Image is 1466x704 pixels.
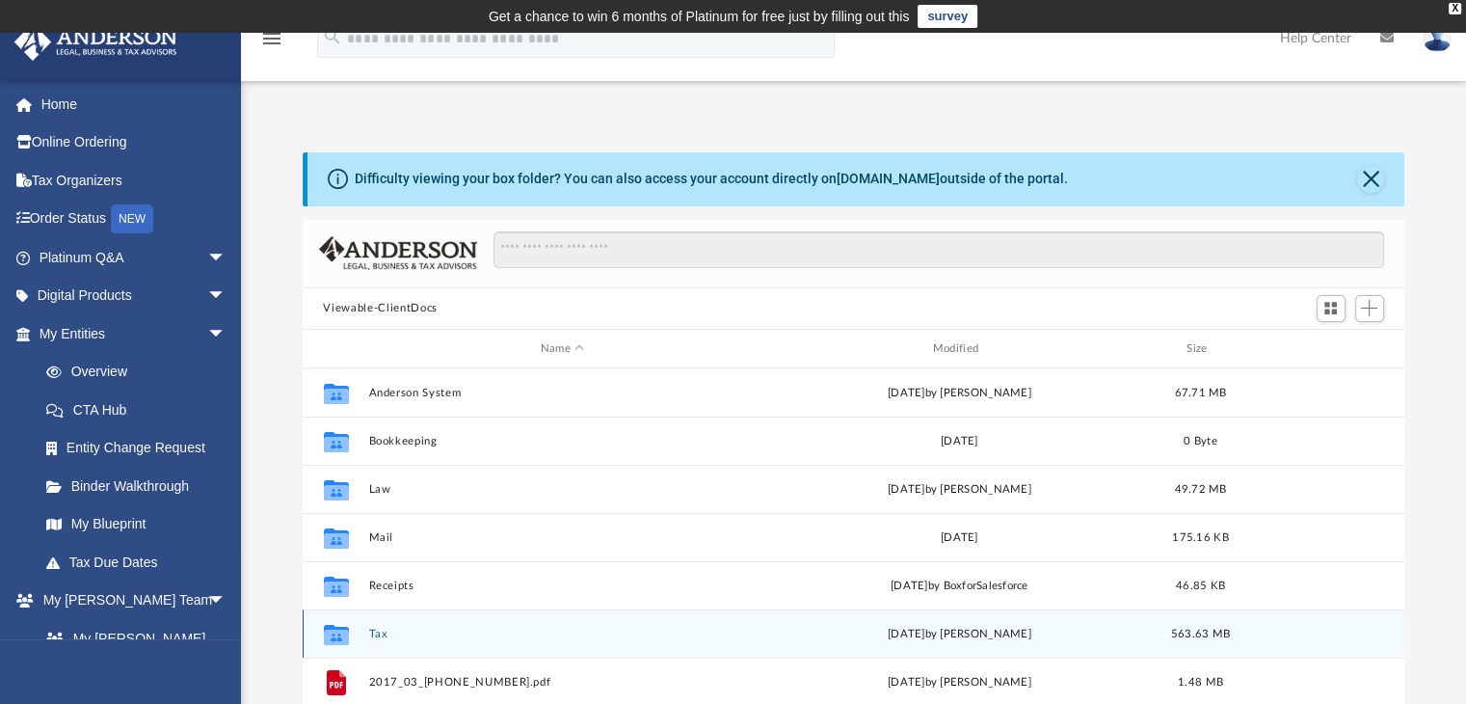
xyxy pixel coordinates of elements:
[13,200,255,239] a: Order StatusNEW
[355,169,1068,189] div: Difficulty viewing your box folder? You can also access your account directly on outside of the p...
[1247,340,1382,358] div: id
[765,385,1154,402] div: [DATE] by [PERSON_NAME]
[207,277,246,316] span: arrow_drop_down
[1449,3,1461,14] div: close
[1175,581,1224,591] span: 46.85 KB
[13,582,246,620] a: My [PERSON_NAME] Teamarrow_drop_down
[765,626,1154,643] div: [DATE] by [PERSON_NAME]
[368,531,757,544] button: Mail
[1178,677,1223,688] span: 1.48 MB
[13,123,255,162] a: Online Ordering
[13,238,255,277] a: Platinum Q&Aarrow_drop_down
[27,543,255,582] a: Tax Due Dates
[764,340,1153,358] div: Modified
[368,435,757,447] button: Bookkeeping
[310,340,359,358] div: id
[368,580,757,592] button: Receipts
[27,467,255,505] a: Binder Walkthrough
[765,481,1154,499] div: [DATE] by [PERSON_NAME]
[207,238,246,278] span: arrow_drop_down
[1174,484,1226,495] span: 49.72 MB
[1355,295,1384,322] button: Add
[27,353,255,392] a: Overview
[1172,532,1228,543] span: 175.16 KB
[13,161,255,200] a: Tax Organizers
[207,582,246,621] span: arrow_drop_down
[918,5,977,28] a: survey
[837,171,940,186] a: [DOMAIN_NAME]
[493,231,1383,268] input: Search files and folders
[1357,166,1384,193] button: Close
[1161,340,1239,358] div: Size
[111,204,153,233] div: NEW
[207,314,246,354] span: arrow_drop_down
[1184,436,1217,447] span: 0 Byte
[13,85,255,123] a: Home
[1317,295,1346,322] button: Switch to Grid View
[27,619,236,681] a: My [PERSON_NAME] Team
[765,433,1154,450] div: [DATE]
[367,340,756,358] div: Name
[1170,629,1229,639] span: 563.63 MB
[368,676,757,689] button: 2017_03_[PHONE_NUMBER].pdf
[1174,388,1226,398] span: 67.71 MB
[489,5,910,28] div: Get a chance to win 6 months of Platinum for free just by filling out this
[765,578,1154,595] div: [DATE] by BoxforSalesforce
[323,300,437,317] button: Viewable-ClientDocs
[13,314,255,353] a: My Entitiesarrow_drop_down
[368,628,757,640] button: Tax
[13,277,255,315] a: Digital Productsarrow_drop_down
[322,26,343,47] i: search
[765,529,1154,547] div: [DATE]
[1423,24,1452,52] img: User Pic
[765,674,1154,691] div: [DATE] by [PERSON_NAME]
[368,387,757,399] button: Anderson System
[260,27,283,50] i: menu
[27,429,255,468] a: Entity Change Request
[27,391,255,429] a: CTA Hub
[9,23,183,61] img: Anderson Advisors Platinum Portal
[368,483,757,496] button: Law
[260,37,283,50] a: menu
[27,505,246,544] a: My Blueprint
